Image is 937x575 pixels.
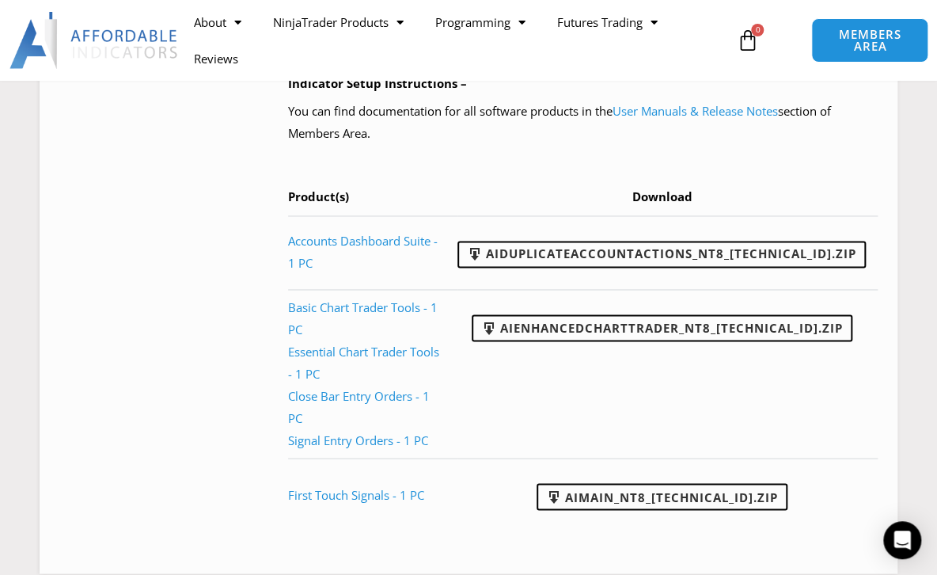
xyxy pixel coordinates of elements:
[541,4,673,40] a: Futures Trading
[288,486,424,502] a: First Touch Signals - 1 PC
[613,103,778,119] a: User Manuals & Release Notes
[288,233,438,271] a: Accounts Dashboard Suite - 1 PC
[288,299,438,337] a: Basic Chart Trader Tools - 1 PC
[883,521,921,559] div: Open Intercom Messenger
[419,4,541,40] a: Programming
[712,17,782,63] a: 0
[288,188,349,204] span: Product(s)
[537,483,787,510] a: AIMain_NT8_[TECHNICAL_ID].zip
[178,4,257,40] a: About
[9,12,180,69] img: LogoAI | Affordable Indicators – NinjaTrader
[288,101,878,145] p: You can find documentation for all software products in the section of Members Area.
[288,432,428,447] a: Signal Entry Orders - 1 PC
[288,387,430,425] a: Close Bar Entry Orders - 1 PC
[632,188,692,204] span: Download
[257,4,419,40] a: NinjaTrader Products
[828,29,912,52] span: MEMBERS AREA
[472,314,852,341] a: AIEnhancedChartTrader_NT8_[TECHNICAL_ID].zip
[811,18,928,63] a: MEMBERS AREA
[288,343,439,381] a: Essential Chart Trader Tools - 1 PC
[751,24,764,36] span: 0
[288,75,467,91] b: Indicator Setup Instructions –
[178,4,731,77] nav: Menu
[178,40,254,77] a: Reviews
[457,241,866,268] a: AIDuplicateAccountActions_NT8_[TECHNICAL_ID].zip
